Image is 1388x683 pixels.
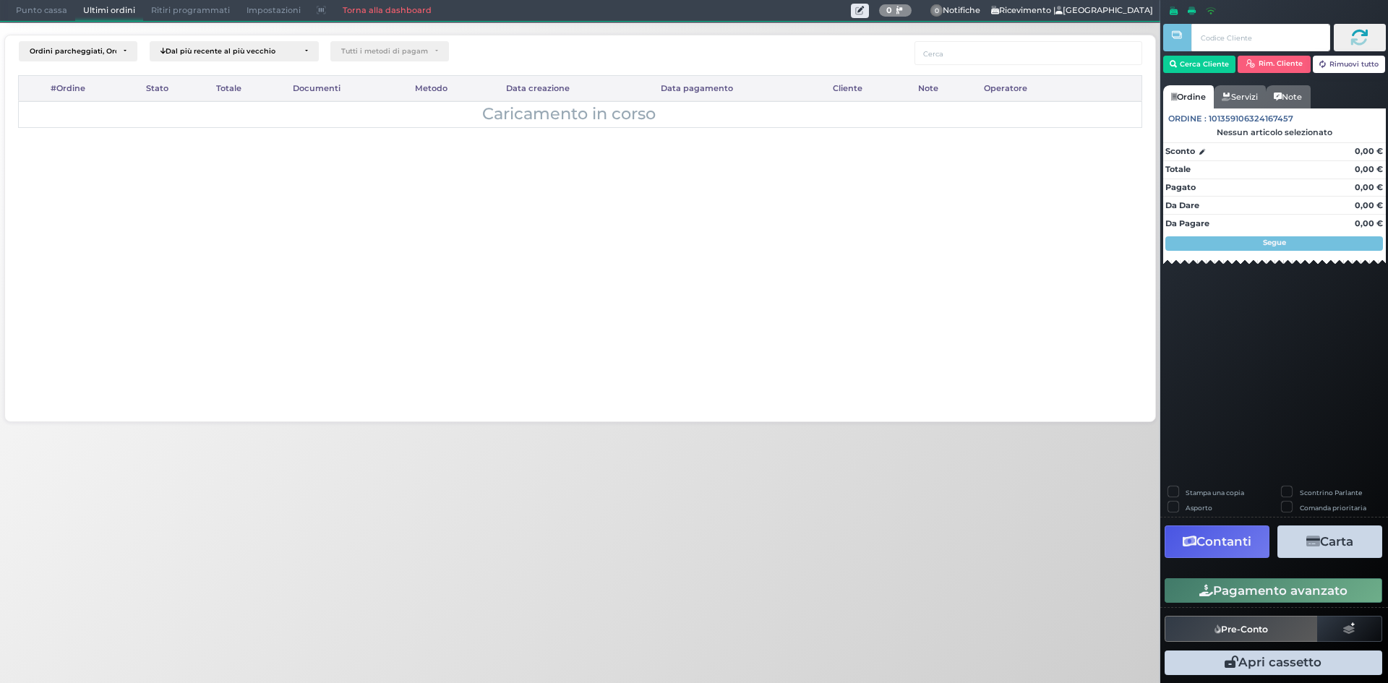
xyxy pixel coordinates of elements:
strong: 0,00 € [1355,182,1383,192]
button: Rimuovi tutto [1313,56,1386,73]
button: Ordini parcheggiati, Ordini aperti, Ordini chiusi [19,41,137,61]
label: Comanda prioritaria [1300,503,1366,512]
div: Dal più recente al più vecchio [160,47,298,56]
div: Totale [210,76,287,100]
span: 0 [930,4,943,17]
button: Carta [1277,525,1382,558]
label: Scontrino Parlante [1300,488,1362,497]
span: Punto cassa [8,1,75,21]
div: Ordini parcheggiati, Ordini aperti, Ordini chiusi [30,47,116,56]
div: Metodo [408,76,500,100]
a: Torna alla dashboard [334,1,439,21]
button: Cerca Cliente [1163,56,1236,73]
strong: 0,00 € [1355,146,1383,156]
div: Nessun articolo selezionato [1163,127,1386,137]
div: Tutti i metodi di pagamento [341,47,428,56]
div: Operatore [978,76,1092,100]
span: Ritiri programmati [143,1,238,21]
div: Note [912,76,977,100]
div: Stato [140,76,210,100]
span: Ultimi ordini [75,1,143,21]
button: Apri cassetto [1165,650,1382,675]
div: Data creazione [500,76,654,100]
strong: Segue [1263,238,1286,247]
strong: Sconto [1165,145,1195,158]
a: Note [1266,85,1310,108]
strong: Pagato [1165,182,1196,192]
strong: 0,00 € [1355,164,1383,174]
label: Stampa una copia [1186,488,1244,497]
strong: 0,00 € [1355,218,1383,228]
input: Codice Cliente [1191,24,1329,51]
strong: Da Dare [1165,200,1199,210]
strong: Da Pagare [1165,218,1209,228]
button: Rim. Cliente [1238,56,1311,73]
div: #Ordine [44,76,140,100]
span: 101359106324167457 [1209,113,1293,125]
button: Contanti [1165,525,1269,558]
div: Cliente [827,76,912,100]
a: Servizi [1214,85,1266,108]
div: Documenti [287,76,409,100]
div: Data pagamento [654,76,826,100]
span: Ordine : [1168,113,1207,125]
button: Pagamento avanzato [1165,578,1382,603]
strong: 0,00 € [1355,200,1383,210]
a: Ordine [1163,85,1214,108]
button: Dal più recente al più vecchio [150,41,319,61]
button: Pre-Conto [1165,616,1318,642]
button: Tutti i metodi di pagamento [330,41,449,61]
span: Impostazioni [239,1,309,21]
b: 0 [886,5,892,15]
span: Caricamento in corso [482,102,656,126]
input: Cerca [914,41,1142,65]
label: Asporto [1186,503,1212,512]
strong: Totale [1165,164,1191,174]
